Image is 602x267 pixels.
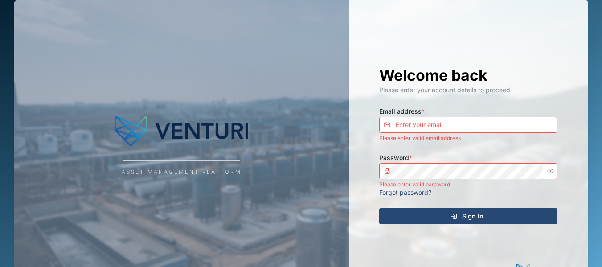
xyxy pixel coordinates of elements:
[379,153,412,163] label: Password
[379,85,557,95] div: Please enter your account details to proceed
[379,181,557,188] div: Please enter valid password
[379,208,557,224] button: Sign In
[379,135,557,141] div: Please enter valid email address
[379,117,557,133] input: Enter your email
[122,168,242,177] div: Asset Management Platform
[379,107,425,116] label: Email address
[379,189,431,196] a: Forgot password?
[462,209,483,224] span: Sign In
[115,113,248,149] img: Main Logo
[379,66,557,85] h1: Welcome back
